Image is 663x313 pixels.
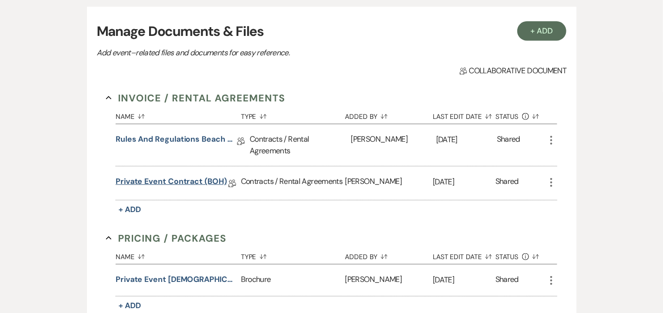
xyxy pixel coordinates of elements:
p: Add event–related files and documents for easy reference. [97,47,437,59]
span: + Add [119,204,141,214]
button: Status [495,246,545,264]
span: + Add [119,300,141,311]
p: [DATE] [433,176,495,188]
button: Pricing / Packages [106,231,226,246]
button: Type [241,246,345,264]
div: [PERSON_NAME] [351,124,436,166]
div: Brochure [241,264,345,296]
p: [DATE] [436,133,497,146]
span: Status [495,253,519,260]
button: Invoice / Rental Agreements [106,91,285,105]
button: + Add [517,21,567,41]
h3: Manage Documents & Files [97,21,567,42]
button: Status [495,105,545,124]
div: [PERSON_NAME] [345,166,433,200]
button: Last Edit Date [433,105,495,124]
p: [DATE] [433,274,495,286]
button: Added By [345,105,433,124]
button: Name [116,105,241,124]
div: Shared [495,274,519,287]
button: Name [116,246,241,264]
button: Type [241,105,345,124]
div: Contracts / Rental Agreements [250,124,351,166]
div: Shared [495,176,519,191]
a: Rules and Regulations Beach and Manor ([GEOGRAPHIC_DATA]) [116,133,237,148]
button: + Add [116,299,144,313]
button: + Add [116,203,144,216]
button: Private Event [DEMOGRAPHIC_DATA] [116,274,237,285]
button: Last Edit Date [433,246,495,264]
div: Contracts / Rental Agreements [241,166,345,200]
span: Collaborative document [459,65,566,77]
div: Shared [497,133,520,157]
div: [PERSON_NAME] [345,264,433,296]
a: Private Event Contract (BOH) [116,176,227,191]
span: Status [495,113,519,120]
button: Added By [345,246,433,264]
